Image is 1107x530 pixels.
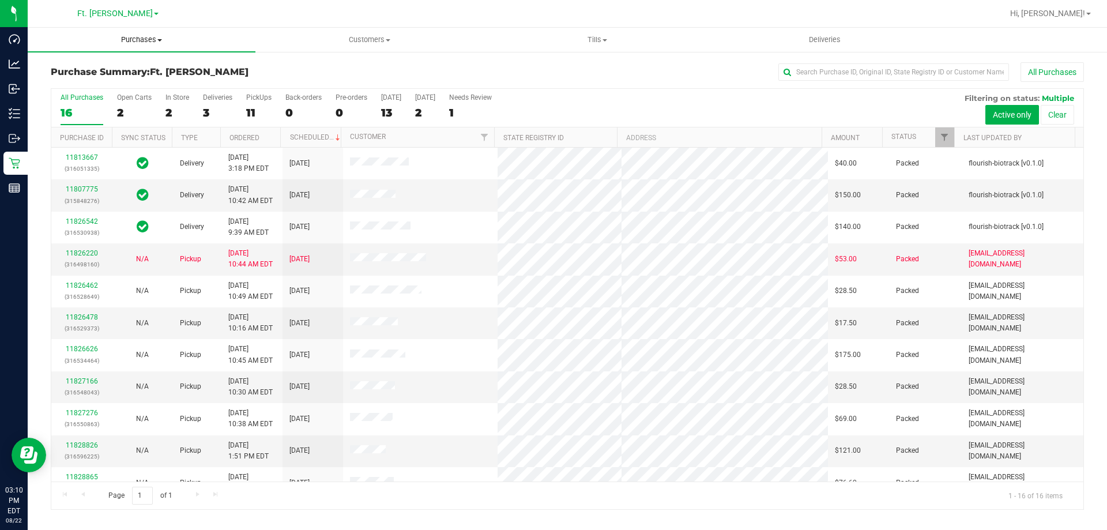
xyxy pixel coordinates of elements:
span: Packed [896,445,919,456]
div: 1 [449,106,492,119]
p: (316051335) [58,163,105,174]
p: 08/22 [5,516,22,525]
span: Not Applicable [136,382,149,390]
div: Deliveries [203,93,232,102]
span: In Sync [137,155,149,171]
span: Tills [484,35,710,45]
input: 1 [132,487,153,505]
span: [DATE] 10:49 AM EDT [228,280,273,302]
div: 2 [165,106,189,119]
span: [DATE] [289,221,310,232]
p: (316529373) [58,323,105,334]
button: N/A [136,381,149,392]
button: N/A [136,349,149,360]
a: Type [181,134,198,142]
div: 0 [285,106,322,119]
span: Purchases [28,35,255,45]
button: Clear [1041,105,1074,125]
a: 11807775 [66,185,98,193]
span: $17.50 [835,318,857,329]
a: 11826478 [66,313,98,321]
div: PickUps [246,93,272,102]
span: Pickup [180,254,201,265]
span: Ft. [PERSON_NAME] [150,66,248,77]
span: Packed [896,285,919,296]
span: Packed [896,349,919,360]
inline-svg: Analytics [9,58,20,70]
span: $140.00 [835,221,861,232]
div: All Purchases [61,93,103,102]
button: N/A [136,318,149,329]
span: Packed [896,478,919,488]
a: Last Updated By [963,134,1022,142]
a: 11826462 [66,281,98,290]
h3: Purchase Summary: [51,67,395,77]
span: Packed [896,190,919,201]
span: [DATE] 10:38 AM EDT [228,408,273,430]
a: State Registry ID [503,134,564,142]
inline-svg: Reports [9,182,20,194]
a: 11813667 [66,153,98,161]
p: (316530938) [58,227,105,238]
span: $40.00 [835,158,857,169]
a: Amount [831,134,860,142]
inline-svg: Retail [9,157,20,169]
span: [EMAIL_ADDRESS][DOMAIN_NAME] [969,408,1076,430]
span: $69.00 [835,414,857,424]
span: In Sync [137,187,149,203]
span: $53.00 [835,254,857,265]
iframe: Resource center [12,438,46,472]
button: N/A [136,414,149,424]
a: Customers [255,28,483,52]
span: Packed [896,318,919,329]
span: [DATE] [289,285,310,296]
a: 11827276 [66,409,98,417]
span: $28.50 [835,285,857,296]
span: [EMAIL_ADDRESS][DOMAIN_NAME] [969,376,1076,398]
span: [DATE] [289,190,310,201]
span: Page of 1 [99,487,182,505]
span: Pickup [180,381,201,392]
a: Purchases [28,28,255,52]
span: [DATE] [289,381,310,392]
span: Pickup [180,318,201,329]
span: [DATE] [289,349,310,360]
span: 1 - 16 of 16 items [999,487,1072,504]
div: [DATE] [415,93,435,102]
span: Packed [896,254,919,265]
span: $175.00 [835,349,861,360]
span: Pickup [180,445,201,456]
span: Deliveries [793,35,856,45]
a: 11827166 [66,377,98,385]
span: [DATE] 10:42 AM EDT [228,184,273,206]
span: Not Applicable [136,415,149,423]
div: 13 [381,106,401,119]
span: In Sync [137,219,149,235]
span: Not Applicable [136,479,149,487]
span: Pickup [180,478,201,488]
span: Hi, [PERSON_NAME]! [1010,9,1085,18]
span: Customers [256,35,483,45]
span: [DATE] 1:22 PM EDT [228,472,269,494]
span: Not Applicable [136,446,149,454]
span: flourish-biotrack [v0.1.0] [969,190,1044,201]
div: 16 [61,106,103,119]
span: Packed [896,414,919,424]
span: flourish-biotrack [v0.1.0] [969,158,1044,169]
div: 0 [336,106,367,119]
inline-svg: Inventory [9,108,20,119]
p: (316548043) [58,387,105,398]
div: 2 [117,106,152,119]
div: 2 [415,106,435,119]
a: Status [891,133,916,141]
span: [EMAIL_ADDRESS][DOMAIN_NAME] [969,280,1076,302]
span: $121.00 [835,445,861,456]
a: Scheduled [290,133,342,141]
span: Not Applicable [136,287,149,295]
span: Not Applicable [136,255,149,263]
p: 03:10 PM EDT [5,485,22,516]
div: [DATE] [381,93,401,102]
span: [DATE] [289,254,310,265]
span: [EMAIL_ADDRESS][DOMAIN_NAME] [969,472,1076,494]
span: [DATE] [289,318,310,329]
